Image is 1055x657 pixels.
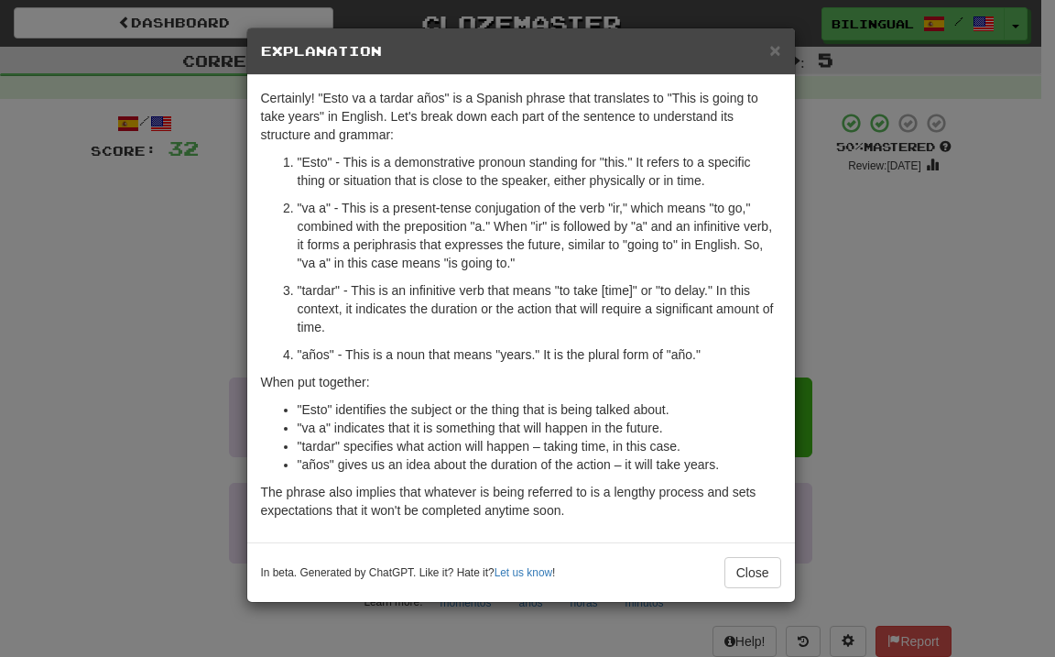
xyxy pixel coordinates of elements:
button: Close [769,40,780,60]
p: "años" - This is a noun that means "years." It is the plural form of "año." [298,345,781,364]
h5: Explanation [261,42,781,60]
p: "tardar" - This is an infinitive verb that means "to take [time]" or "to delay." In this context,... [298,281,781,336]
li: "tardar" specifies what action will happen – taking time, in this case. [298,437,781,455]
a: Let us know [495,566,552,579]
li: "años" gives us an idea about the duration of the action – it will take years. [298,455,781,474]
li: "Esto" identifies the subject or the thing that is being talked about. [298,400,781,419]
p: When put together: [261,373,781,391]
p: "Esto" - This is a demonstrative pronoun standing for "this." It refers to a specific thing or si... [298,153,781,190]
span: × [769,39,780,60]
p: "va a" - This is a present-tense conjugation of the verb "ir," which means "to go," combined with... [298,199,781,272]
p: Certainly! "Esto va a tardar años" is a Spanish phrase that translates to "This is going to take ... [261,89,781,144]
p: The phrase also implies that whatever is being referred to is a lengthy process and sets expectat... [261,483,781,520]
li: "va a" indicates that it is something that will happen in the future. [298,419,781,437]
small: In beta. Generated by ChatGPT. Like it? Hate it? ! [261,565,556,581]
button: Close [724,557,781,588]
